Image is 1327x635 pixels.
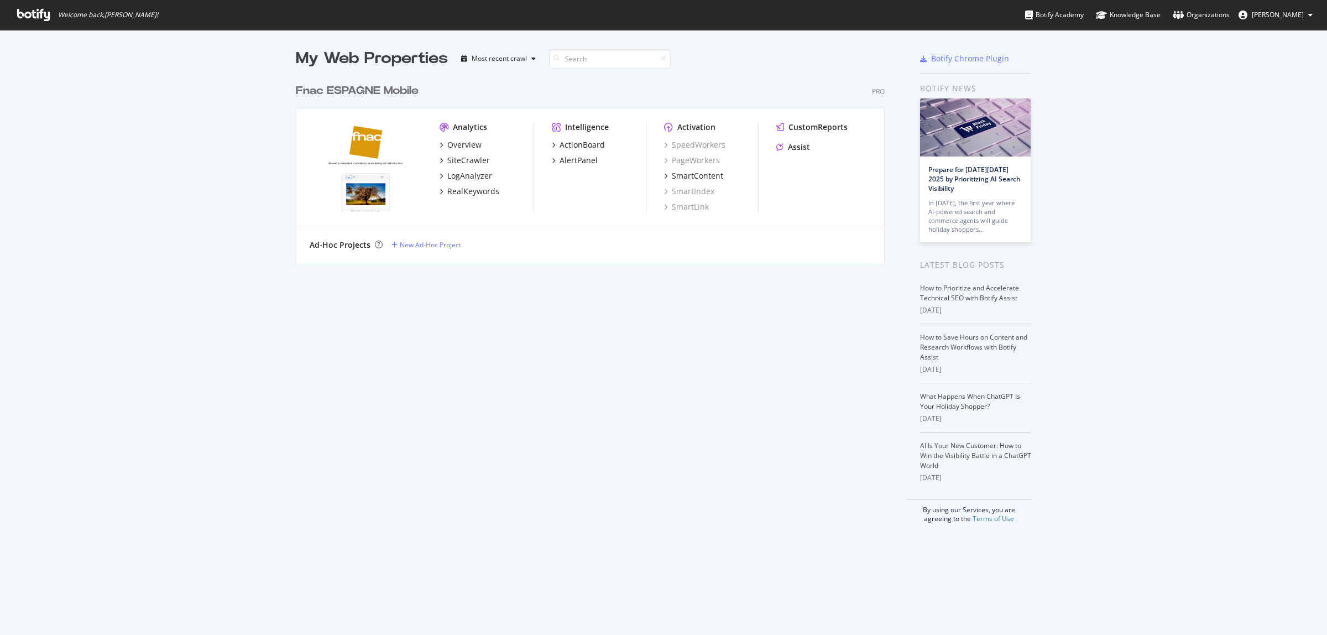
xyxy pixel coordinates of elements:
[565,122,609,133] div: Intelligence
[296,48,448,70] div: My Web Properties
[560,139,605,150] div: ActionBoard
[1025,9,1084,20] div: Botify Academy
[872,87,885,96] div: Pro
[1096,9,1161,20] div: Knowledge Base
[296,83,423,99] a: Fnac ESPAGNE Mobile
[920,392,1020,411] a: What Happens When ChatGPT Is Your Holiday Shopper?
[776,122,848,133] a: CustomReports
[788,142,810,153] div: Assist
[552,155,598,166] a: AlertPanel
[776,142,810,153] a: Assist
[920,332,1027,362] a: How to Save Hours on Content and Research Workflows with Botify Assist
[920,365,1031,374] div: [DATE]
[928,199,1022,234] div: In [DATE], the first year where AI-powered search and commerce agents will guide holiday shoppers…
[920,473,1031,483] div: [DATE]
[447,170,492,181] div: LogAnalyzer
[788,122,848,133] div: CustomReports
[973,514,1014,523] a: Terms of Use
[310,240,370,251] div: Ad-Hoc Projects
[931,53,1009,64] div: Botify Chrome Plugin
[400,240,461,249] div: New Ad-Hoc Project
[664,170,723,181] a: SmartContent
[920,98,1031,157] img: Prepare for Black Friday 2025 by Prioritizing AI Search Visibility
[310,122,422,211] img: fnac.es
[440,170,492,181] a: LogAnalyzer
[1230,6,1321,24] button: [PERSON_NAME]
[920,283,1019,303] a: How to Prioritize and Accelerate Technical SEO with Botify Assist
[920,305,1031,315] div: [DATE]
[296,70,894,263] div: grid
[453,122,487,133] div: Analytics
[920,414,1031,424] div: [DATE]
[447,139,482,150] div: Overview
[664,201,709,212] a: SmartLink
[440,186,499,197] a: RealKeywords
[672,170,723,181] div: SmartContent
[664,139,725,150] a: SpeedWorkers
[560,155,598,166] div: AlertPanel
[1252,10,1304,19] span: leticia Albares
[440,155,490,166] a: SiteCrawler
[928,165,1021,193] a: Prepare for [DATE][DATE] 2025 by Prioritizing AI Search Visibility
[447,186,499,197] div: RealKeywords
[920,82,1031,95] div: Botify news
[1173,9,1230,20] div: Organizations
[549,49,671,69] input: Search
[552,139,605,150] a: ActionBoard
[664,186,714,197] a: SmartIndex
[296,83,419,99] div: Fnac ESPAGNE Mobile
[472,55,527,62] div: Most recent crawl
[920,53,1009,64] a: Botify Chrome Plugin
[920,441,1031,470] a: AI Is Your New Customer: How to Win the Visibility Battle in a ChatGPT World
[447,155,490,166] div: SiteCrawler
[457,50,540,67] button: Most recent crawl
[664,155,720,166] a: PageWorkers
[58,11,158,19] span: Welcome back, [PERSON_NAME] !
[920,259,1031,271] div: Latest Blog Posts
[440,139,482,150] a: Overview
[677,122,715,133] div: Activation
[906,499,1031,523] div: By using our Services, you are agreeing to the
[391,240,461,249] a: New Ad-Hoc Project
